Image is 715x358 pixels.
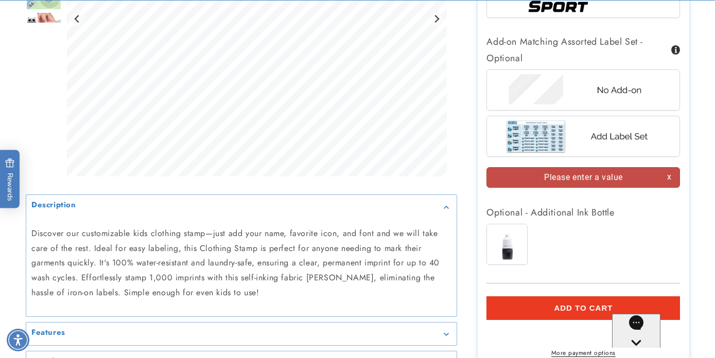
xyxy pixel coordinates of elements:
div: Go to slide 6 [26,12,62,48]
div: Please enter a value [486,167,680,188]
a: More payment options [486,348,680,357]
iframe: Sign Up via Text for Offers [8,276,130,307]
p: Discover our customizable kids clothing stamp—just add your name, favorite icon, and font and we ... [31,226,451,300]
button: Add to cart [486,296,680,320]
button: Previous slide [71,12,84,26]
span: Add to cart [554,303,613,313]
div: Add-on Matching Assorted Label Set - Optional [486,33,680,67]
div: Optional - Additional Ink Bottle [486,204,680,221]
summary: Features [26,323,457,346]
img: Ink Bottle [487,224,527,264]
span: Rewards [5,158,15,201]
h2: Description [31,200,76,210]
img: Add Label Set [503,116,664,156]
iframe: Gorgias live chat messenger [612,314,705,348]
img: No Add-on [503,70,664,110]
div: Accessibility Menu [7,329,29,351]
summary: Description [26,195,457,218]
button: Next slide [430,12,444,26]
img: null [26,12,61,48]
